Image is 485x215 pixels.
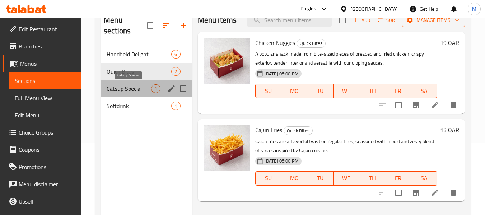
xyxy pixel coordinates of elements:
span: Quick Bites [284,127,312,135]
input: search [247,14,332,27]
span: Quick Bites [297,39,325,47]
button: WE [334,171,359,186]
a: Edit Menu [9,107,81,124]
span: SA [414,173,434,183]
button: SU [255,84,281,98]
a: Upsell [3,193,81,210]
h2: Menu items [198,15,237,25]
div: Softdrink1 [101,97,192,114]
div: Catsup Special1edit [101,80,192,97]
span: WE [336,86,356,96]
button: edit [166,83,177,94]
button: TU [307,171,333,186]
span: 6 [172,51,180,58]
button: SA [411,171,437,186]
span: Choice Groups [19,128,75,137]
span: FR [388,173,408,183]
p: Cajun fries are a flavorful twist on regular fries, seasoned with a bold and zesty blend of spice... [255,137,437,155]
span: Add item [350,15,373,26]
span: 2 [172,68,180,75]
a: Branches [3,38,81,55]
span: Softdrink [107,102,171,110]
h6: 13 QAR [440,125,459,135]
button: TH [359,171,385,186]
div: Quick Bites2 [101,63,192,80]
button: SA [411,84,437,98]
span: Full Menu View [15,94,75,102]
a: Edit Restaurant [3,20,81,38]
span: Add [352,16,371,24]
a: Menus [3,55,81,72]
a: Coupons [3,141,81,158]
div: items [171,50,180,59]
div: Quick Bites [284,126,313,135]
span: Sections [15,76,75,85]
span: Manage items [408,16,459,25]
span: [DATE] 05:00 PM [262,70,302,77]
button: Branch-specific-item [407,184,425,201]
img: Chicken Nuggies [204,38,250,84]
span: Coupons [19,145,75,154]
button: delete [445,97,462,114]
button: SU [255,171,281,186]
a: Edit menu item [430,101,439,109]
button: Add [350,15,373,26]
span: Edit Menu [15,111,75,120]
span: MO [284,173,304,183]
nav: Menu sections [101,43,192,117]
span: TU [310,173,330,183]
span: Branches [19,42,75,51]
button: Manage items [402,14,465,27]
button: MO [281,171,307,186]
span: Sort items [373,15,402,26]
div: items [171,102,180,110]
a: Choice Groups [3,124,81,141]
span: TU [310,86,330,96]
span: SU [258,86,279,96]
button: TU [307,84,333,98]
span: Select section [335,13,350,28]
button: Add section [175,17,192,34]
button: delete [445,184,462,201]
span: Handheld Delight [107,50,171,59]
span: Select all sections [143,18,158,33]
a: Sections [9,72,81,89]
span: Menus [20,59,75,68]
div: Quick Bites [297,39,326,48]
div: Plugins [300,5,316,13]
a: Menu disclaimer [3,176,81,193]
a: Full Menu View [9,89,81,107]
span: MO [284,86,304,96]
span: 1 [151,85,160,92]
h2: Menu sections [104,15,146,36]
a: Promotions [3,158,81,176]
button: FR [385,84,411,98]
div: [GEOGRAPHIC_DATA] [350,5,398,13]
span: FR [388,86,408,96]
span: Menu disclaimer [19,180,75,188]
span: Edit Restaurant [19,25,75,33]
span: Catsup Special [107,84,151,93]
a: Edit menu item [430,188,439,197]
div: items [151,84,160,93]
span: TH [362,86,382,96]
button: WE [334,84,359,98]
button: Sort [376,15,399,26]
button: Branch-specific-item [407,97,425,114]
span: Sort [378,16,397,24]
span: TH [362,173,382,183]
button: FR [385,171,411,186]
span: SA [414,86,434,96]
span: Select to update [391,98,406,113]
span: Promotions [19,163,75,171]
span: Upsell [19,197,75,206]
span: Select to update [391,185,406,200]
span: M [472,5,476,13]
img: Cajun Fries [204,125,250,171]
button: TH [359,84,385,98]
span: Quick Bites [107,67,171,76]
span: Sort sections [158,17,175,34]
button: MO [281,84,307,98]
